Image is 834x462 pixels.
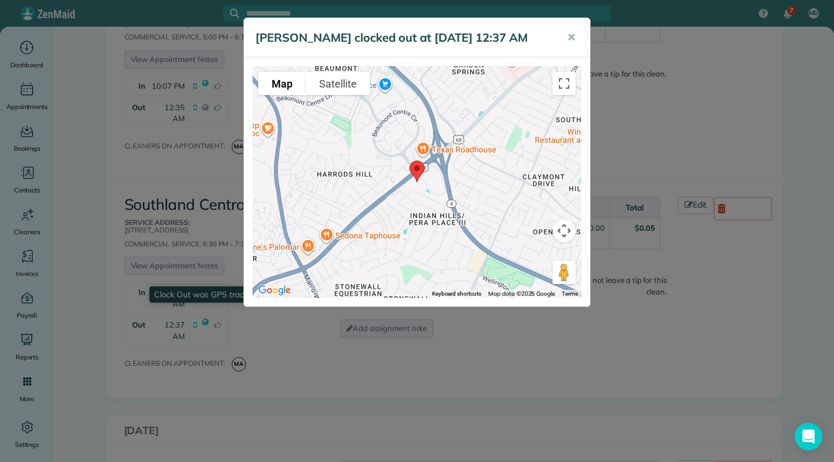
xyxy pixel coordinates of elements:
[795,423,822,450] div: Open Intercom Messenger
[562,290,578,297] a: Terms (opens in new tab)
[432,290,481,298] button: Keyboard shortcuts
[255,30,551,46] h5: [PERSON_NAME] clocked out at [DATE] 12:37 AM
[553,261,576,284] button: Drag Pegman onto the map to open Street View
[553,219,576,242] button: Map camera controls
[258,72,306,95] button: Show street map
[567,31,576,44] span: ✕
[255,283,294,298] img: Google
[488,290,555,297] span: Map data ©2025 Google
[306,72,370,95] button: Show satellite imagery
[553,72,576,95] button: Toggle fullscreen view
[255,283,294,298] a: Open this area in Google Maps (opens a new window)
